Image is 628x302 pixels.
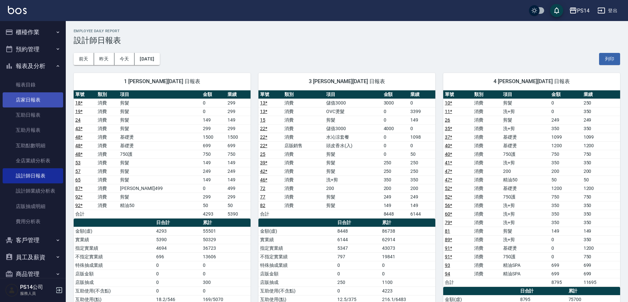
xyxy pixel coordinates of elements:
[94,53,114,65] button: 昨天
[226,150,251,158] td: 750
[550,167,582,175] td: 200
[336,244,380,252] td: 5347
[283,133,325,141] td: 消費
[3,24,63,41] button: 櫃檯作業
[74,244,155,252] td: 指定實業績
[3,153,63,168] a: 全店業績分析表
[472,116,502,124] td: 消費
[550,116,582,124] td: 249
[501,167,550,175] td: 200
[582,175,620,184] td: 50
[380,235,435,244] td: 62914
[96,201,118,210] td: 消費
[118,124,201,133] td: 剪髮
[382,99,409,107] td: 3000
[582,99,620,107] td: 250
[283,141,325,150] td: 店販銷售
[550,150,582,158] td: 750
[380,227,435,235] td: 86738
[582,167,620,175] td: 200
[445,271,450,276] a: 94
[20,284,54,290] h5: PS14公司
[258,244,336,252] td: 指定實業績
[501,99,550,107] td: 剪髮
[550,252,582,261] td: 0
[501,227,550,235] td: 剪髮
[472,244,502,252] td: 消費
[582,158,620,167] td: 350
[3,138,63,153] a: 互助點數明細
[582,227,620,235] td: 149
[3,232,63,249] button: 客戶管理
[118,133,201,141] td: 基礎燙
[325,158,382,167] td: 剪髮
[201,167,226,175] td: 249
[260,203,265,208] a: 82
[472,133,502,141] td: 消費
[201,219,251,227] th: 累計
[283,167,325,175] td: 消費
[118,193,201,201] td: 剪髮
[472,210,502,218] td: 消費
[96,167,118,175] td: 消費
[472,158,502,167] td: 消費
[118,167,201,175] td: 剪髮
[409,167,435,175] td: 250
[501,133,550,141] td: 基礎燙
[382,210,409,218] td: 8448
[409,193,435,201] td: 249
[409,124,435,133] td: 0
[325,141,382,150] td: 頭皮香水(入)
[472,124,502,133] td: 消費
[96,141,118,150] td: 消費
[226,210,251,218] td: 5390
[409,150,435,158] td: 50
[336,269,380,278] td: 0
[325,167,382,175] td: 剪髮
[96,124,118,133] td: 消費
[226,158,251,167] td: 149
[260,151,265,157] a: 25
[283,184,325,193] td: 消費
[201,227,251,235] td: 55501
[283,116,325,124] td: 消費
[201,124,226,133] td: 299
[118,201,201,210] td: 精油50
[382,158,409,167] td: 250
[118,99,201,107] td: 剪髮
[74,90,251,219] table: a dense table
[409,133,435,141] td: 1098
[325,116,382,124] td: 剪髮
[336,261,380,269] td: 0
[451,78,612,85] span: 4 [PERSON_NAME][DATE] 日報表
[75,117,81,123] a: 24
[3,199,63,214] a: 店販抽成明細
[472,193,502,201] td: 消費
[382,184,409,193] td: 200
[201,99,226,107] td: 0
[472,252,502,261] td: 消費
[336,252,380,261] td: 797
[226,184,251,193] td: 499
[445,117,450,123] a: 26
[409,210,435,218] td: 6144
[501,90,550,99] th: 項目
[201,158,226,167] td: 149
[325,150,382,158] td: 剪髮
[283,124,325,133] td: 消費
[325,201,382,210] td: 剪髮
[382,90,409,99] th: 金額
[409,184,435,193] td: 200
[336,235,380,244] td: 6144
[258,235,336,244] td: 實業績
[96,133,118,141] td: 消費
[501,218,550,227] td: 洗+剪
[3,92,63,107] a: 店家日報表
[118,107,201,116] td: 剪髮
[96,175,118,184] td: 消費
[118,90,201,99] th: 項目
[226,124,251,133] td: 299
[258,227,336,235] td: 金額(虛)
[3,266,63,283] button: 商品管理
[155,219,201,227] th: 日合計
